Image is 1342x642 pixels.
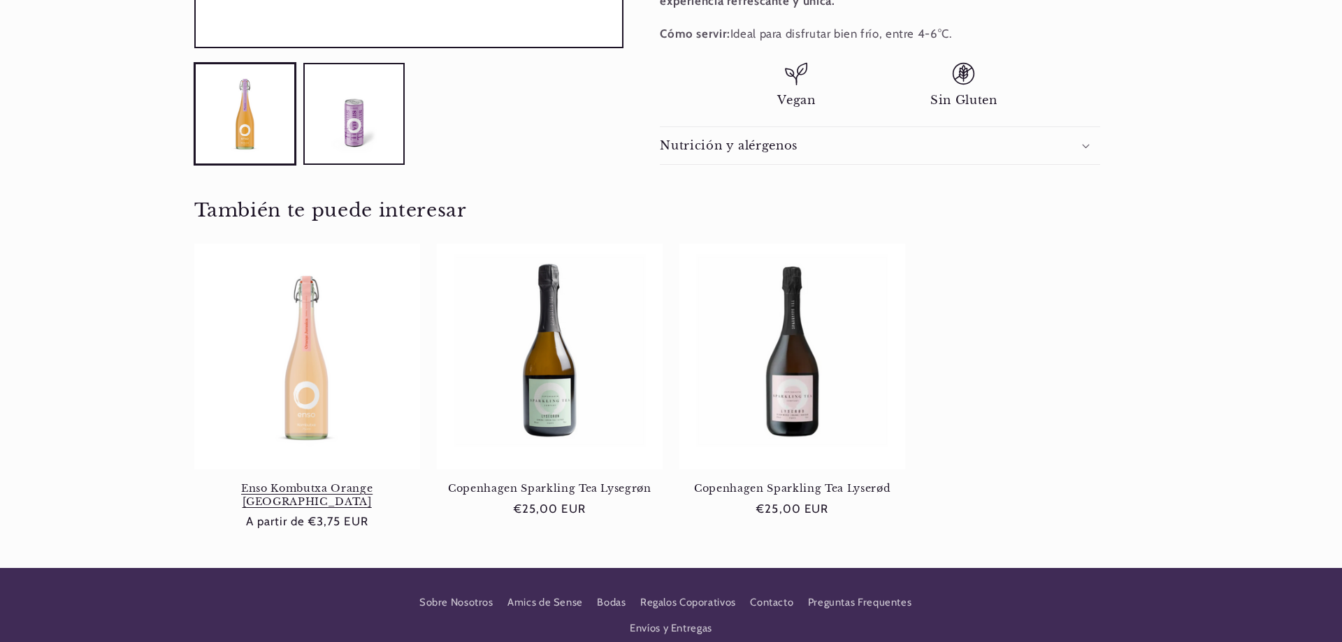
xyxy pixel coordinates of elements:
[777,93,815,108] span: Vegan
[194,198,1148,222] h2: También te puede interesar
[437,482,663,495] a: Copenhagen Sparkling Tea Lysegrøn
[630,615,712,641] a: Envíos y Entregas
[419,594,493,615] a: Sobre Nosotros
[930,93,997,108] span: Sin Gluten
[808,590,912,615] a: Preguntas Frequentes
[660,27,730,41] strong: Cómo servir:
[660,138,798,153] h2: Nutrición y alérgenos
[303,63,405,165] button: Cargar la imagen 2 en la vista de la galería
[660,127,1100,164] summary: Nutrición y alérgenos
[679,482,905,495] a: Copenhagen Sparkling Tea Lyserød
[750,590,793,615] a: Contacto
[660,24,1100,45] p: Ideal para disfrutar bien frío, entre 4-6°C.
[640,590,736,615] a: Regalos Coporativos
[597,590,626,615] a: Bodas
[194,63,296,165] button: Cargar la imagen 1 en la vista de la galería
[507,590,583,615] a: Amics de Sense
[194,482,420,508] a: Enso Kombutxa Orange [GEOGRAPHIC_DATA]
